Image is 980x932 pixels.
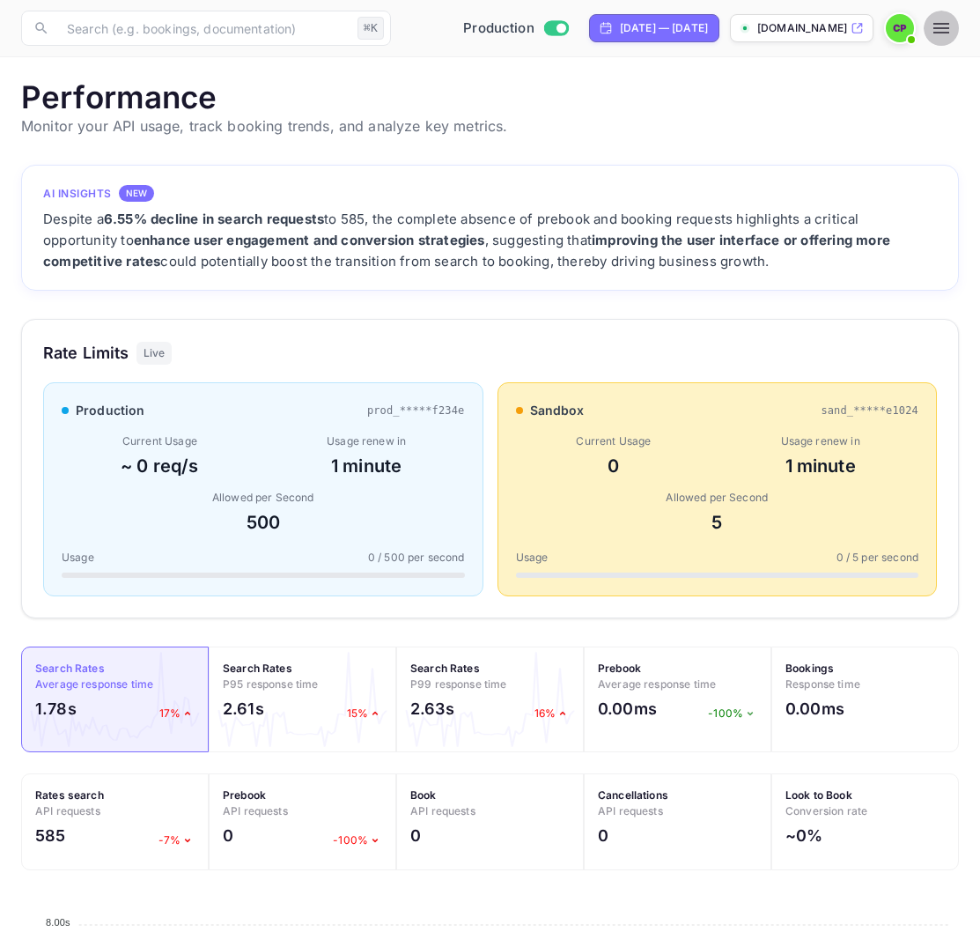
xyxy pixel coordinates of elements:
span: API requests [35,804,100,817]
h1: Performance [21,78,959,115]
span: 0 / 5 per second [836,550,918,566]
span: P95 response time [223,677,319,691]
h3: Rate Limits [43,341,129,365]
span: Usage [516,550,549,566]
h2: 585 [35,824,65,847]
span: API requests [598,804,663,817]
div: Despite a to 585, the complete absence of prebook and booking requests highlights a critical oppo... [43,209,937,272]
strong: Book [410,788,437,802]
h2: 2.63s [410,697,454,721]
div: 5 [516,509,919,536]
span: 0 / 500 per second [368,550,465,566]
strong: Rates search [35,788,104,802]
div: Usage renew in [722,433,918,449]
div: NEW [119,185,154,202]
div: Live [136,342,173,365]
div: ~ 0 req/s [62,453,258,479]
strong: Search Rates [35,662,105,675]
span: Conversion rate [785,804,867,817]
strong: Search Rates [223,662,292,675]
img: Colin Posat [886,14,914,42]
strong: Search Rates [410,662,480,675]
span: production [76,401,145,419]
div: 1 minute [722,453,918,479]
span: sandbox [530,401,585,419]
strong: Prebook [598,662,641,675]
span: Average response time [598,677,716,691]
p: Monitor your API usage, track booking trends, and analyze key metrics. [21,115,959,137]
p: -100% [708,706,757,721]
p: 17% [159,706,195,721]
strong: Look to Book [785,788,852,802]
div: Allowed per Second [62,490,465,506]
div: Switch to Sandbox mode [456,18,575,39]
strong: Bookings [785,662,834,675]
h2: 0.00ms [598,697,657,721]
p: -100% [333,832,382,848]
p: -7% [158,832,195,848]
span: API requests [223,804,288,817]
div: [DATE] — [DATE] [620,20,708,36]
span: P99 response time [410,677,507,691]
div: 0 [516,453,712,479]
h4: AI Insights [43,186,112,202]
div: Allowed per Second [516,490,919,506]
strong: 6.55% decline in search requests [104,211,324,227]
strong: Prebook [223,788,266,802]
strong: Cancellations [598,788,668,802]
div: 1 minute [269,453,465,479]
div: Current Usage [516,433,712,449]
h2: 1.78s [35,697,77,721]
span: Usage [62,550,94,566]
span: Response time [785,677,860,691]
div: Usage renew in [269,433,465,449]
h2: 0 [223,824,233,847]
h2: ~0% [785,824,822,847]
div: ⌘K [357,17,384,40]
div: 500 [62,509,465,536]
strong: enhance user engagement and conversion strategies [134,232,485,248]
tspan: 8.00s [46,917,70,928]
h2: 2.61s [223,697,264,721]
div: Current Usage [62,433,258,449]
p: [DOMAIN_NAME] [757,20,847,36]
span: API requests [410,804,475,817]
input: Search (e.g. bookings, documentation) [56,11,350,46]
p: 16% [534,706,570,721]
h2: 0 [598,824,608,847]
h2: 0 [410,824,421,847]
span: Average response time [35,677,153,691]
span: Production [463,18,534,39]
h2: 0.00ms [785,697,844,721]
p: 15% [347,706,382,721]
